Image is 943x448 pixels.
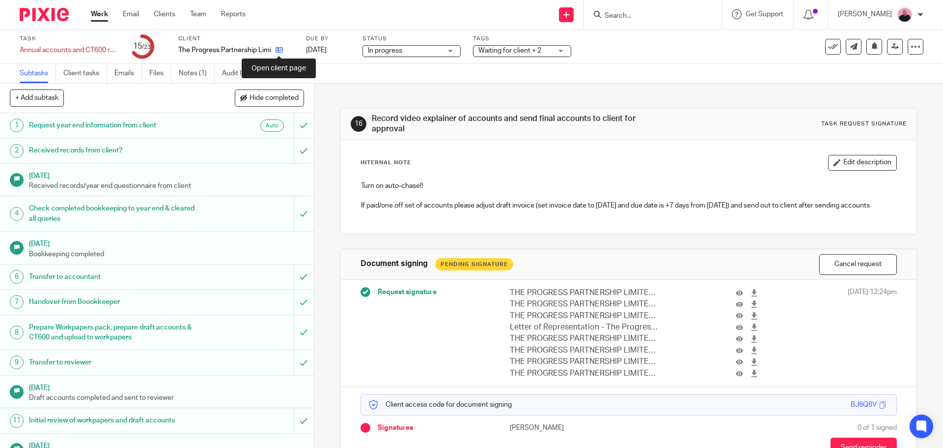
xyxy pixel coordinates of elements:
[10,207,24,221] div: 4
[190,9,206,19] a: Team
[368,400,512,410] p: Client access code for document signing
[29,295,199,309] h1: Handover from Boookkeeper
[114,64,142,83] a: Emails
[29,413,199,428] h1: Initial review of workpapers and draft accounts
[20,45,118,55] div: Annual accounts and CT600 return
[10,119,24,132] div: 1
[361,259,428,269] h1: Document signing
[858,423,897,433] span: 0 of 1 signed
[821,120,907,128] div: Task request signature
[510,423,629,433] p: [PERSON_NAME]
[29,320,199,345] h1: Prepare Workpapers pack, prepare draft accounts & CT600 and upload to workpapers
[10,414,24,428] div: 11
[29,393,304,403] p: Draft accounts completed and sent to reviewer
[10,356,24,369] div: 9
[372,114,650,135] h1: Record video explainer of accounts and send final accounts to client for approval
[29,201,199,226] h1: Check completed bookkeeping to year end & cleared all queries
[29,237,304,249] h1: [DATE]
[306,35,350,43] label: Due by
[154,9,175,19] a: Clients
[63,64,107,83] a: Client tasks
[848,287,897,380] span: [DATE] 12:24pm
[368,47,402,54] span: In progress
[510,333,658,344] p: THE PROGRESS PARTNERSHIP LIMITED 20250131 CT600.pdf
[828,155,897,171] button: Edit description
[306,47,327,54] span: [DATE]
[29,118,199,133] h1: Request year end information from client
[378,423,413,433] span: Signatures
[133,41,151,52] div: 15
[142,44,151,50] small: /23
[351,116,366,132] div: 16
[260,119,284,132] div: Auto
[435,258,513,270] div: Pending Signature
[838,9,892,19] p: [PERSON_NAME]
[29,381,304,393] h1: [DATE]
[20,64,56,83] a: Subtasks
[510,310,658,322] p: THE PROGRESS PARTNERSHIP LIMITED - Dividend Voucher 3 for Ordinary shares paid [DATE] - [PERSON_N...
[29,269,199,284] h1: Transfer to accountant
[10,295,24,309] div: 7
[20,35,118,43] label: Task
[10,326,24,339] div: 8
[91,9,108,19] a: Work
[29,169,304,181] h1: [DATE]
[178,35,294,43] label: Client
[149,64,171,83] a: Files
[361,159,411,167] p: Internal Note
[473,35,571,43] label: Tags
[222,64,260,83] a: Audit logs
[362,35,461,43] label: Status
[221,9,246,19] a: Reports
[510,345,658,356] p: THE PROGRESS PARTNERSHIP LIMITED 20250131 Computations Summary.pdf
[510,322,658,333] p: Letter of Representation - The Progress Partnership Ltd - FY25.pdf
[897,7,913,23] img: Bio%20-%20Kemi%20.png
[123,9,139,19] a: Email
[10,90,64,106] button: + Add subtask
[361,181,896,191] p: Turn on auto-chase!!
[10,270,24,284] div: 6
[250,94,299,102] span: Hide completed
[179,64,215,83] a: Notes (1)
[235,90,304,106] button: Hide completed
[510,299,658,310] p: THE PROGRESS PARTNERSHIP LIMITED - board minute approving final dividend (no shareholder approval...
[510,356,658,367] p: THE PROGRESS PARTNERSHIP LIMITED 20250131 Filleted Statutory Accounts.pdf
[378,287,437,297] span: Request signature
[29,181,304,191] p: Received records/year end questionnaire from client
[361,201,896,210] p: If paid/one off set of accounts please adjust draft invoice (set invoice date to [DATE] and due d...
[851,400,877,410] div: BJ6Q6V
[819,254,897,275] button: Cancel request
[29,143,199,158] h1: Received records from client?
[478,47,541,54] span: Waiting for client + 2
[510,368,658,379] p: THE PROGRESS PARTNERSHIP LIMITED 20250131 Statutory Accounts.pdf
[20,8,69,21] img: Pixie
[29,249,304,259] p: Bookkeeping completed
[604,12,692,21] input: Search
[510,287,658,299] p: THE PROGRESS PARTNERSHIP LIMITED - Dividend Voucher 1 for B Shares shares paid [DATE] - [PERSON_N...
[746,11,783,18] span: Get Support
[10,144,24,158] div: 2
[29,355,199,370] h1: Transfer to reviewer
[178,45,271,55] p: The Progress Partnership Limited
